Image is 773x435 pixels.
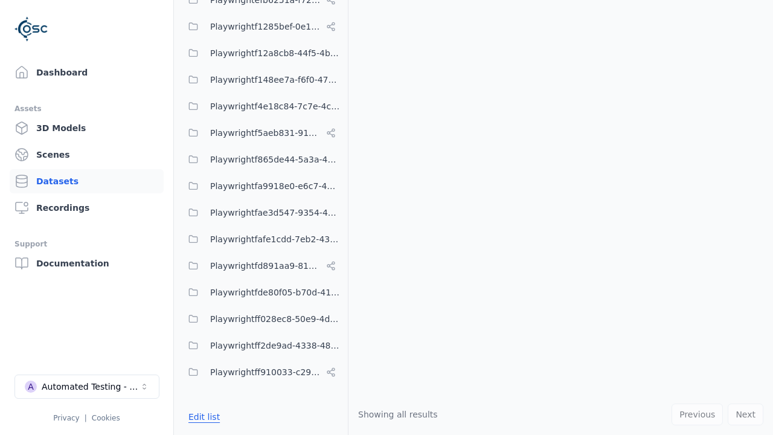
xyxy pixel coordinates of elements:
button: Playwrightf12a8cb8-44f5-4bf0-b292-721ddd8e7e42 [181,41,341,65]
span: | [85,414,87,422]
div: Assets [14,101,159,116]
a: Datasets [10,169,164,193]
img: Logo [14,12,48,46]
span: Playwrightff2de9ad-4338-48c0-bd04-efed0ef8cbf4 [210,338,341,353]
span: Playwrightff028ec8-50e9-4dd8-81bd-941bca1e104f [210,312,341,326]
button: Playwrightfae3d547-9354-4b34-ba80-334734bb31d4 [181,201,341,225]
span: Playwrightf148ee7a-f6f0-478b-8659-42bd4a5eac88 [210,72,341,87]
span: Playwrightfde80f05-b70d-4104-ad1c-b71865a0eedf [210,285,341,300]
span: Playwrightfae3d547-9354-4b34-ba80-334734bb31d4 [210,205,341,220]
span: Playwrightf12a8cb8-44f5-4bf0-b292-721ddd8e7e42 [210,46,341,60]
span: Playwrightf5aeb831-9105-46b5-9a9b-c943ac435ad3 [210,126,321,140]
span: Playwrightfd891aa9-817c-4b53-b4a5-239ad8786b13 [210,259,321,273]
a: Scenes [10,143,164,167]
button: Playwrightff910033-c297-413c-9627-78f34a067480 [181,360,341,384]
span: Showing all results [358,410,438,419]
button: Playwrightf148ee7a-f6f0-478b-8659-42bd4a5eac88 [181,68,341,92]
a: Documentation [10,251,164,275]
button: Edit list [181,406,227,428]
button: Playwrightf4e18c84-7c7e-4c28-bfa4-7be69262452c [181,94,341,118]
button: Playwrightf5aeb831-9105-46b5-9a9b-c943ac435ad3 [181,121,341,145]
a: Dashboard [10,60,164,85]
a: 3D Models [10,116,164,140]
button: Playwrightfa9918e0-e6c7-48e0-9ade-ec9b0f0d9008 [181,174,341,198]
span: Playwrightf1285bef-0e1f-4916-a3c2-d80ed4e692e1 [210,19,321,34]
span: Playwrightf4e18c84-7c7e-4c28-bfa4-7be69262452c [210,99,341,114]
button: Playwrightfafe1cdd-7eb2-4390-bfe1-ed4773ecffac [181,227,341,251]
div: Support [14,237,159,251]
span: Playwrightfafe1cdd-7eb2-4390-bfe1-ed4773ecffac [210,232,341,246]
button: Select a workspace [14,375,159,399]
button: Playwrightff028ec8-50e9-4dd8-81bd-941bca1e104f [181,307,341,331]
a: Privacy [53,414,79,422]
span: Playwrightfa9918e0-e6c7-48e0-9ade-ec9b0f0d9008 [210,179,341,193]
span: Playwrightf865de44-5a3a-4288-a605-65bfd134d238 [210,152,341,167]
button: Playwrightfd891aa9-817c-4b53-b4a5-239ad8786b13 [181,254,341,278]
div: Automated Testing - Playwright [42,381,140,393]
button: Playwrightfde80f05-b70d-4104-ad1c-b71865a0eedf [181,280,341,304]
button: Playwrightff2de9ad-4338-48c0-bd04-efed0ef8cbf4 [181,333,341,358]
span: Playwrightff910033-c297-413c-9627-78f34a067480 [210,365,321,379]
a: Cookies [92,414,120,422]
button: Playwrightf1285bef-0e1f-4916-a3c2-d80ed4e692e1 [181,14,341,39]
a: Recordings [10,196,164,220]
button: Playwrightf865de44-5a3a-4288-a605-65bfd134d238 [181,147,341,172]
div: A [25,381,37,393]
